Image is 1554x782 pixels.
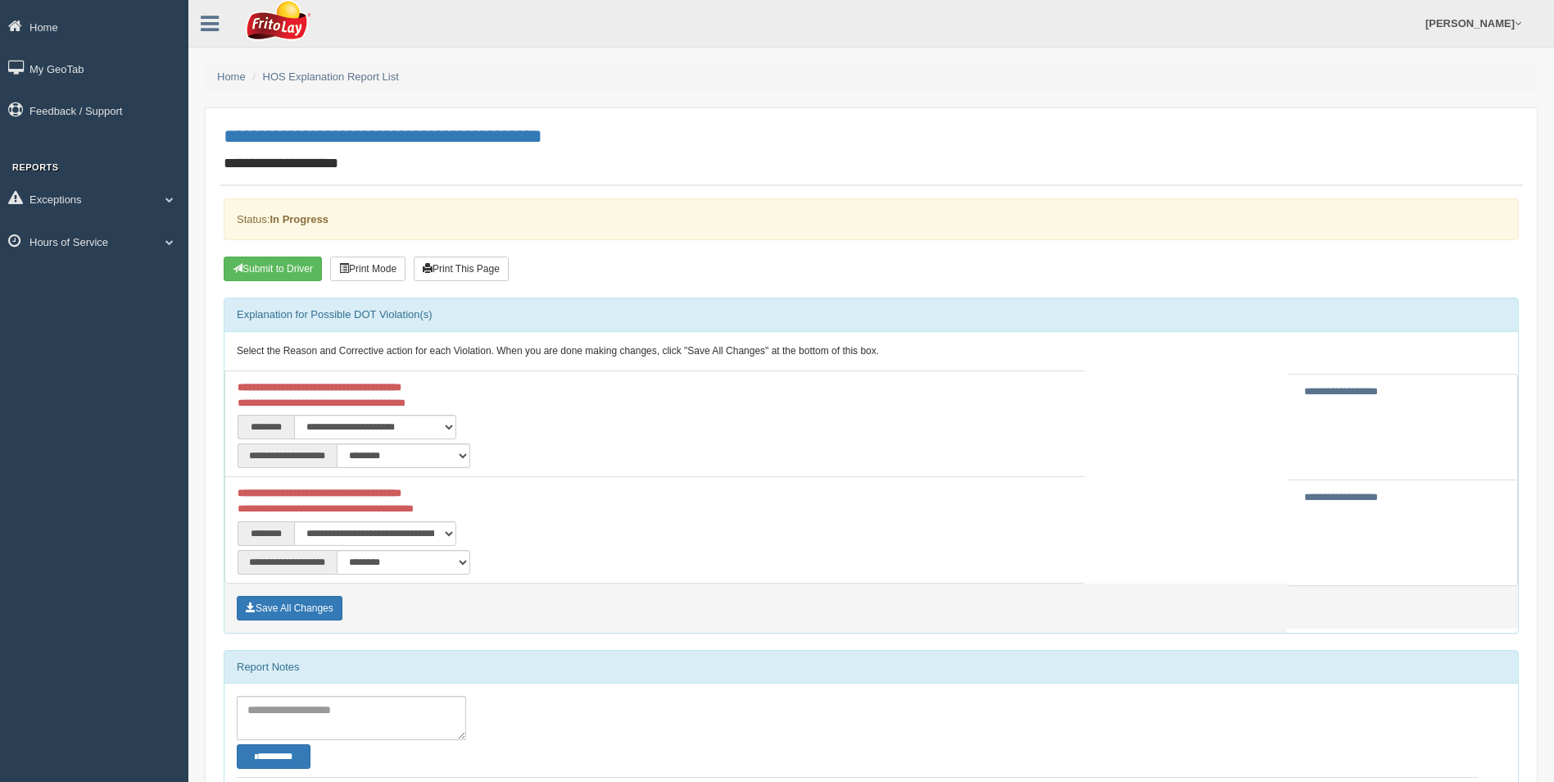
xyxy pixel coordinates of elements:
[270,213,328,225] strong: In Progress
[224,298,1518,331] div: Explanation for Possible DOT Violation(s)
[217,70,246,83] a: Home
[330,257,405,281] button: Print Mode
[224,651,1518,684] div: Report Notes
[224,198,1519,240] div: Status:
[237,744,310,769] button: Change Filter Options
[224,332,1518,371] div: Select the Reason and Corrective action for each Violation. When you are done making changes, cli...
[237,596,342,621] button: Save
[263,70,399,83] a: HOS Explanation Report List
[224,257,322,281] button: Submit To Driver
[414,257,509,281] button: Print This Page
